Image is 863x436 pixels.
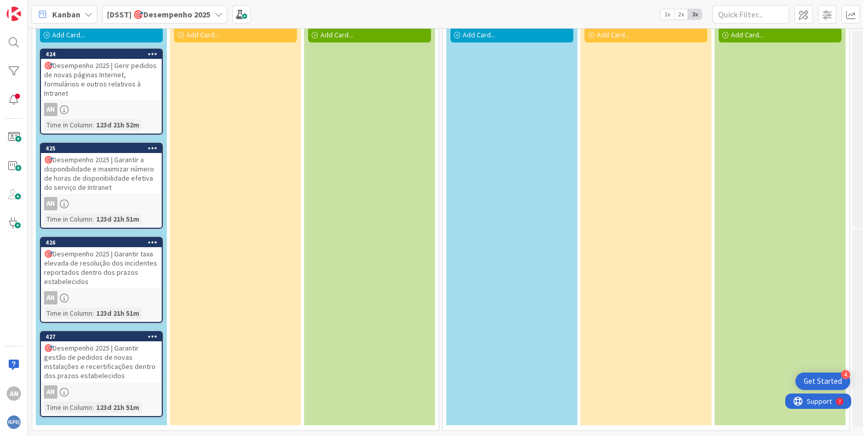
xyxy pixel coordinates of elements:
[44,213,92,225] div: Time in Column
[674,9,688,19] span: 2x
[94,119,142,130] div: 123d 21h 52m
[688,9,702,19] span: 3x
[92,213,94,225] span: :
[40,143,163,229] a: 425🎯Desempenho 2025 | Garantir a disponibilidade e maximizar número de horas de disponibilidade e...
[463,30,495,39] span: Add Card...
[41,59,162,100] div: 🎯Desempenho 2025 | Gerir pedidos de novas páginas Internet, formulários e outros relativos à Intr...
[41,197,162,210] div: AN
[44,197,57,210] div: AN
[41,291,162,304] div: AN
[713,5,789,24] input: Quick Filter...
[92,402,94,413] span: :
[46,333,162,340] div: 427
[41,50,162,59] div: 424
[21,2,47,14] span: Support
[41,50,162,100] div: 424🎯Desempenho 2025 | Gerir pedidos de novas páginas Internet, formulários e outros relativos à I...
[7,415,21,429] img: avatar
[7,386,21,401] div: AN
[41,332,162,382] div: 427🎯Desempenho 2025 | Garantir gestão de pedidos de novas instalações e recertificações dentro do...
[46,145,162,152] div: 425
[44,385,57,399] div: AN
[44,402,92,413] div: Time in Column
[52,30,85,39] span: Add Card...
[804,376,842,386] div: Get Started
[597,30,630,39] span: Add Card...
[660,9,674,19] span: 1x
[41,247,162,288] div: 🎯Desempenho 2025 | Garantir taxa elevada de resolução dos incidentes reportados dentro dos prazos...
[41,238,162,288] div: 426🎯Desempenho 2025 | Garantir taxa elevada de resolução dos incidentes reportados dentro dos pra...
[94,402,142,413] div: 123d 21h 51m
[7,7,21,21] img: Visit kanbanzone.com
[41,238,162,247] div: 426
[40,237,163,323] a: 426🎯Desempenho 2025 | Garantir taxa elevada de resolução dos incidentes reportados dentro dos pra...
[320,30,353,39] span: Add Card...
[92,119,94,130] span: :
[46,51,162,58] div: 424
[44,308,92,319] div: Time in Column
[41,144,162,194] div: 425🎯Desempenho 2025 | Garantir a disponibilidade e maximizar número de horas de disponibilidade e...
[841,370,850,379] div: 4
[731,30,764,39] span: Add Card...
[94,213,142,225] div: 123d 21h 51m
[46,239,162,246] div: 426
[41,144,162,153] div: 425
[53,4,56,12] div: 7
[186,30,219,39] span: Add Card...
[52,8,80,20] span: Kanban
[795,373,850,390] div: Open Get Started checklist, remaining modules: 4
[41,385,162,399] div: AN
[44,119,92,130] div: Time in Column
[40,331,163,417] a: 427🎯Desempenho 2025 | Garantir gestão de pedidos de novas instalações e recertificações dentro do...
[44,103,57,116] div: AN
[107,9,210,19] b: [DSST] 🎯Desempenho 2025
[41,103,162,116] div: AN
[41,341,162,382] div: 🎯Desempenho 2025 | Garantir gestão de pedidos de novas instalações e recertificações dentro dos p...
[94,308,142,319] div: 123d 21h 51m
[44,291,57,304] div: AN
[41,153,162,194] div: 🎯Desempenho 2025 | Garantir a disponibilidade e maximizar número de horas de disponibilidade efet...
[41,332,162,341] div: 427
[40,49,163,135] a: 424🎯Desempenho 2025 | Gerir pedidos de novas páginas Internet, formulários e outros relativos à I...
[92,308,94,319] span: :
